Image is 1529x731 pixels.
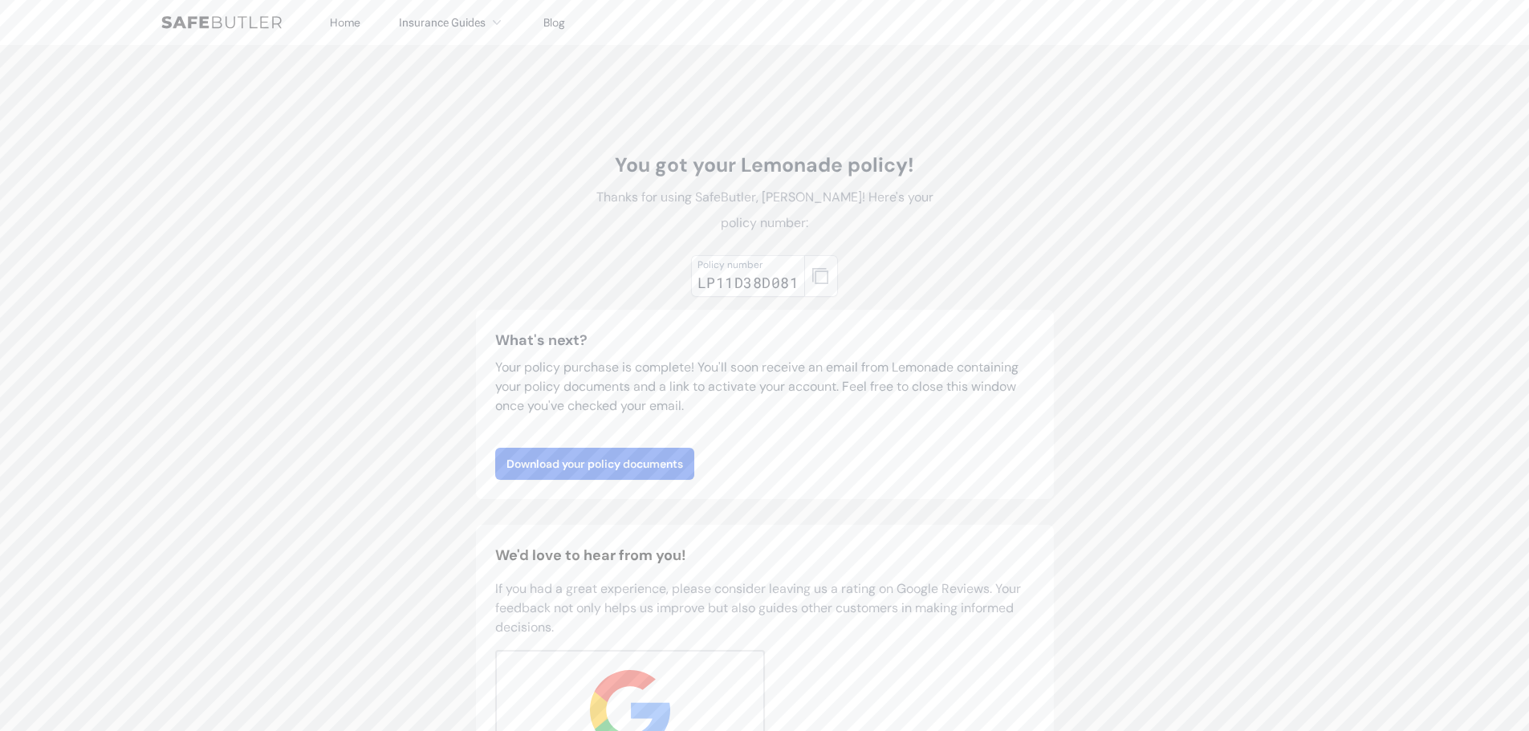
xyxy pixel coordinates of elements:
[495,448,694,480] a: Download your policy documents
[697,258,799,271] div: Policy number
[495,579,1035,637] p: If you had a great experience, please consider leaving us a rating on Google Reviews. Your feedba...
[543,15,565,30] a: Blog
[585,152,945,178] h1: You got your Lemonade policy!
[697,271,799,294] div: LP11D38D081
[161,16,282,29] img: SafeButler Text Logo
[495,329,1035,351] h3: What's next?
[585,185,945,236] p: Thanks for using SafeButler, [PERSON_NAME]! Here's your policy number:
[330,15,360,30] a: Home
[495,544,1035,567] h2: We'd love to hear from you!
[399,13,505,32] button: Insurance Guides
[495,358,1035,416] p: Your policy purchase is complete! You'll soon receive an email from Lemonade containing your poli...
